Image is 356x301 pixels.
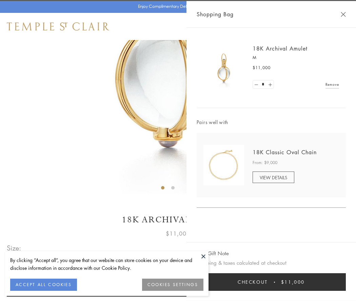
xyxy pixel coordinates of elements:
[203,47,244,88] img: 18K Archival Amulet
[253,80,260,89] a: Set quantity to 0
[253,148,317,156] a: 18K Classic Oval Chain
[197,273,346,291] button: Checkout $11,000
[10,279,77,291] button: ACCEPT ALL COOKIES
[238,278,268,286] span: Checkout
[341,12,346,17] button: Close Shopping Bag
[253,172,294,183] a: VIEW DETAILS
[253,159,277,166] span: From: $9,000
[266,80,273,89] a: Set quantity to 2
[138,3,215,10] p: Enjoy Complimentary Delivery & Returns
[197,259,346,267] p: Shipping & taxes calculated at checkout
[10,256,203,272] div: By clicking “Accept all”, you agree that our website can store cookies on your device and disclos...
[197,249,229,258] button: Add Gift Note
[142,279,203,291] button: COOKIES SETTINGS
[260,174,287,181] span: VIEW DETAILS
[7,214,349,226] h1: 18K Archival Amulet
[253,45,308,52] a: 18K Archival Amulet
[281,278,305,286] span: $11,000
[7,22,109,31] img: Temple St. Clair
[203,145,244,185] img: N88865-OV18
[166,229,190,238] span: $11,000
[197,10,234,19] span: Shopping Bag
[7,242,22,254] span: Size:
[253,64,271,71] span: $11,000
[197,118,346,126] span: Pairs well with
[253,54,339,61] p: M
[325,81,339,88] a: Remove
